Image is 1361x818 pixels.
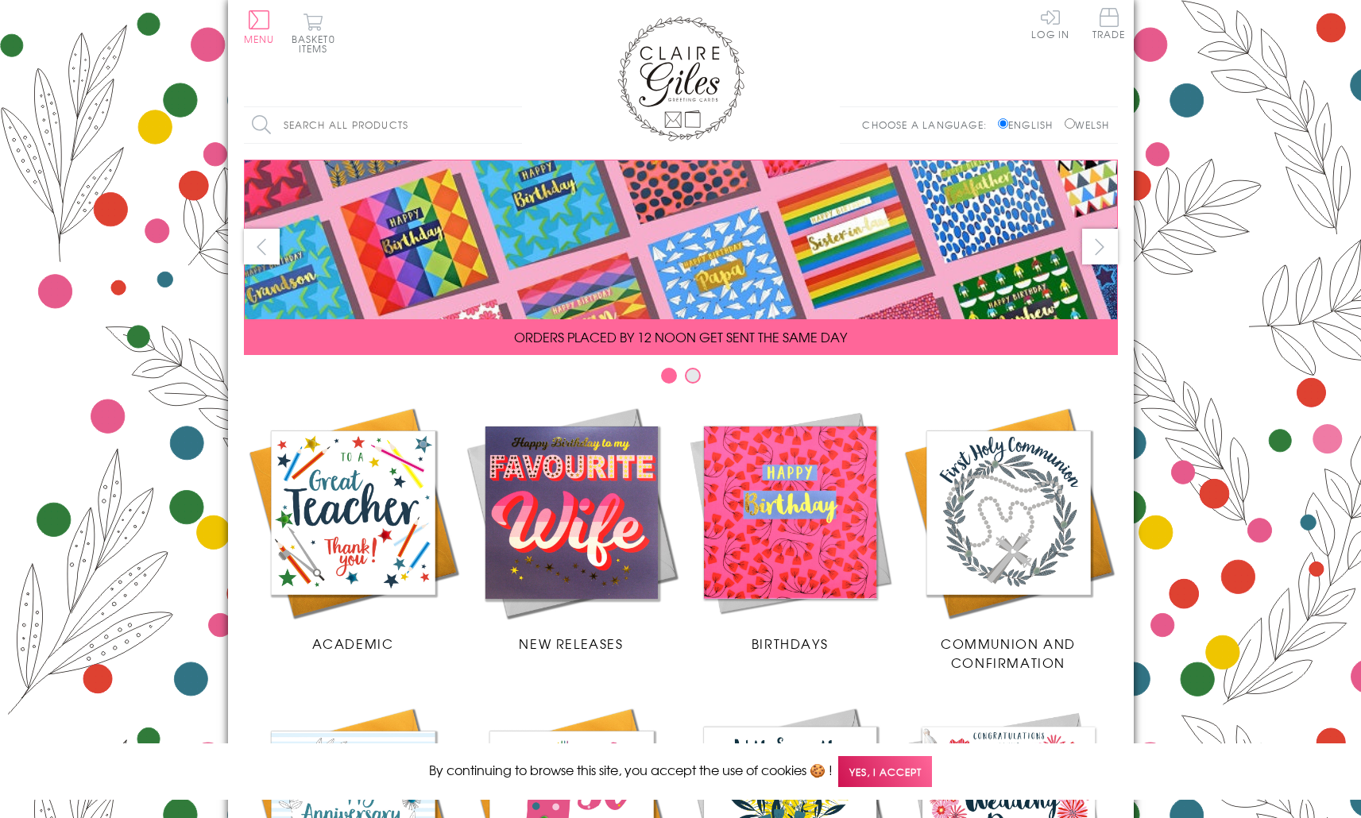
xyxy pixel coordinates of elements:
[244,229,280,264] button: prev
[1065,118,1110,132] label: Welsh
[661,368,677,384] button: Carousel Page 1 (Current Slide)
[292,13,335,53] button: Basket0 items
[244,10,275,44] button: Menu
[244,107,522,143] input: Search all products
[862,118,995,132] p: Choose a language:
[519,634,623,653] span: New Releases
[1082,229,1118,264] button: next
[244,403,462,653] a: Academic
[899,403,1118,672] a: Communion and Confirmation
[998,118,1008,129] input: English
[1065,118,1075,129] input: Welsh
[752,634,828,653] span: Birthdays
[299,32,335,56] span: 0 items
[681,403,899,653] a: Birthdays
[244,367,1118,392] div: Carousel Pagination
[462,403,681,653] a: New Releases
[1031,8,1069,39] a: Log In
[838,756,932,787] span: Yes, I accept
[312,634,394,653] span: Academic
[685,368,701,384] button: Carousel Page 2
[244,32,275,46] span: Menu
[1092,8,1126,39] span: Trade
[617,16,744,141] img: Claire Giles Greetings Cards
[514,327,847,346] span: ORDERS PLACED BY 12 NOON GET SENT THE SAME DAY
[998,118,1061,132] label: English
[506,107,522,143] input: Search
[1092,8,1126,42] a: Trade
[941,634,1076,672] span: Communion and Confirmation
